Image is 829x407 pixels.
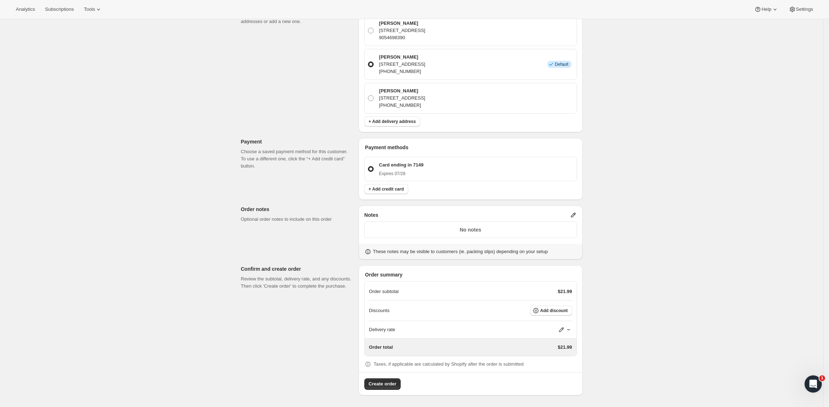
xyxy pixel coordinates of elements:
p: Payment [241,138,353,145]
button: Subscriptions [41,4,78,14]
button: + Add credit card [364,184,408,194]
span: + Add delivery address [369,119,416,124]
p: Order notes [241,206,353,213]
span: Create order [369,380,396,388]
button: Analytics [12,4,39,14]
p: [PERSON_NAME] [379,20,425,27]
span: Notes [364,211,378,219]
span: Help [761,6,771,12]
p: $21.99 [558,344,572,351]
span: Tools [84,6,95,12]
p: [PHONE_NUMBER] [379,102,425,109]
p: No notes [369,226,572,233]
p: Order total [369,344,393,351]
p: Order summary [365,271,577,278]
p: These notes may be visible to customers (ie. packing slips) depending on your setup [373,248,548,255]
button: Create order [364,378,401,390]
p: Taxes, if applicable are calculated by Shopify after the order is submitted [374,361,524,368]
p: [PERSON_NAME] [379,54,425,61]
p: Discounts [369,307,390,314]
span: 1 [819,375,825,381]
p: [PHONE_NUMBER] [379,68,425,75]
p: Optional order notes to include on this order [241,216,353,223]
p: Order subtotal [369,288,398,295]
p: [STREET_ADDRESS] [379,27,425,34]
span: Subscriptions [45,6,74,12]
p: Payment methods [365,144,577,151]
p: Delivery rate [369,326,395,333]
p: Confirm and create order [241,265,353,273]
p: Expires 07/28 [379,171,424,177]
button: + Add delivery address [364,116,420,127]
p: Card ending in 7149 [379,161,424,169]
button: Help [750,4,783,14]
p: [STREET_ADDRESS] [379,61,425,68]
iframe: Intercom live chat [805,375,822,393]
button: Add discount [530,306,572,316]
p: [PERSON_NAME] [379,87,425,95]
p: Choose a saved payment method for this customer. To use a different one, click the “+ Add credit ... [241,148,353,170]
span: Settings [796,6,813,12]
p: 9054698390 [379,34,425,41]
p: $21.99 [558,288,572,295]
button: Tools [79,4,106,14]
p: Review the subtotal, delivery rate, and any discounts. Then click 'Create order' to complete the ... [241,275,353,290]
span: Add discount [540,308,568,314]
p: [STREET_ADDRESS] [379,95,425,102]
span: Analytics [16,6,35,12]
span: Default [555,61,568,67]
span: + Add credit card [369,186,404,192]
button: Settings [784,4,817,14]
